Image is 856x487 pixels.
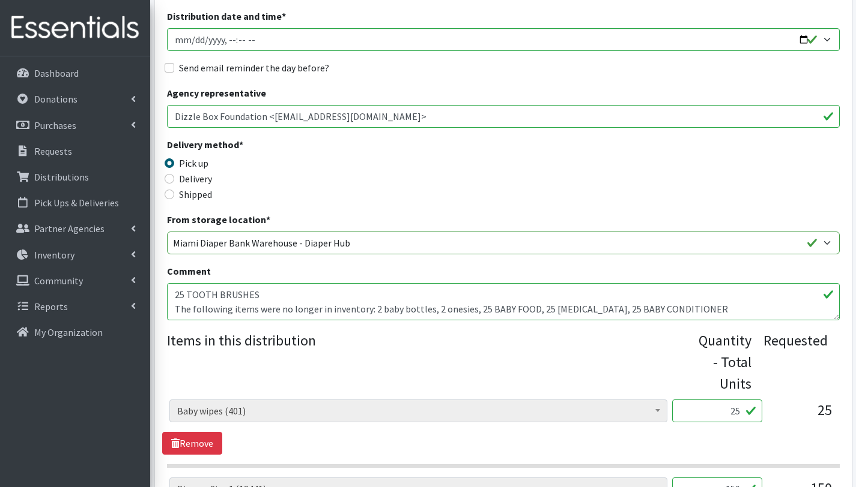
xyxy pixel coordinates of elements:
[179,187,212,202] label: Shipped
[177,402,660,419] span: Baby wipes (401)
[5,113,145,137] a: Purchases
[167,212,270,227] label: From storage location
[34,145,72,157] p: Requests
[179,61,329,75] label: Send email reminder the day before?
[34,223,105,235] p: Partner Agencies
[5,87,145,111] a: Donations
[239,139,243,151] abbr: required
[34,119,76,131] p: Purchases
[5,269,145,293] a: Community
[5,294,145,318] a: Reports
[282,10,286,22] abbr: required
[5,217,145,241] a: Partner Agencies
[162,432,222,455] a: Remove
[34,300,68,312] p: Reports
[34,326,103,338] p: My Organization
[672,399,762,422] input: Quantity
[167,264,211,278] label: Comment
[5,243,145,267] a: Inventory
[5,139,145,163] a: Requests
[169,399,667,422] span: Baby wipes (401)
[5,320,145,344] a: My Organization
[179,156,208,170] label: Pick up
[167,283,840,320] textarea: THIS ORDER IS SERVING 25 CHILDREN. OTHER BABY ESSENTIALS(): 2 baby bottles, 2 pacifiers and 2 one...
[34,67,79,79] p: Dashboard
[772,399,832,432] div: 25
[5,191,145,215] a: Pick Ups & Deliveries
[266,214,270,226] abbr: required
[699,330,751,395] div: Quantity - Total Units
[34,197,119,209] p: Pick Ups & Deliveries
[34,275,83,287] p: Community
[167,9,286,23] label: Distribution date and time
[167,137,335,156] legend: Delivery method
[167,330,699,390] legend: Items in this distribution
[167,86,266,100] label: Agency representative
[5,61,145,85] a: Dashboard
[5,8,145,48] img: HumanEssentials
[5,165,145,189] a: Distributions
[34,249,74,261] p: Inventory
[179,172,212,186] label: Delivery
[34,171,89,183] p: Distributions
[763,330,828,395] div: Requested
[34,93,77,105] p: Donations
